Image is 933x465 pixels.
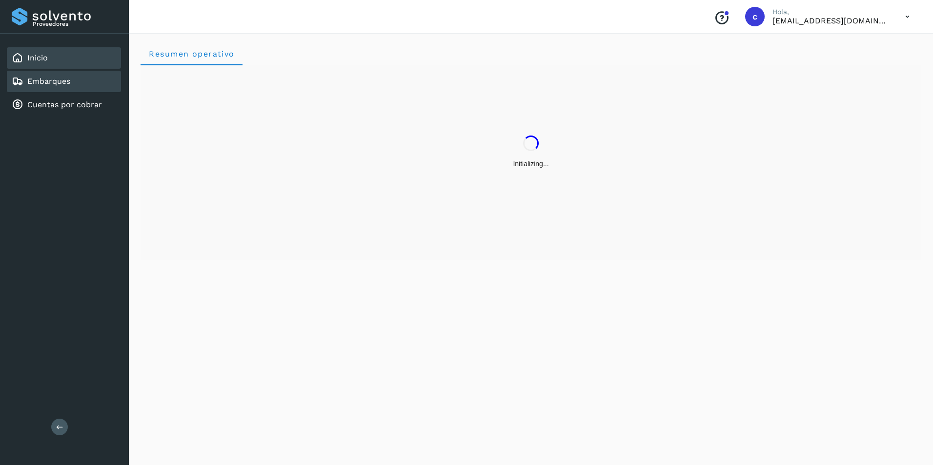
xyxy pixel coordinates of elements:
[148,49,235,58] span: Resumen operativo
[27,77,70,86] a: Embarques
[7,47,121,69] div: Inicio
[27,100,102,109] a: Cuentas por cobrar
[772,8,890,16] p: Hola,
[27,53,48,62] a: Inicio
[772,16,890,25] p: cuentasxcobrar@readysolutions.com.mx
[33,20,117,27] p: Proveedores
[7,71,121,92] div: Embarques
[7,94,121,116] div: Cuentas por cobrar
